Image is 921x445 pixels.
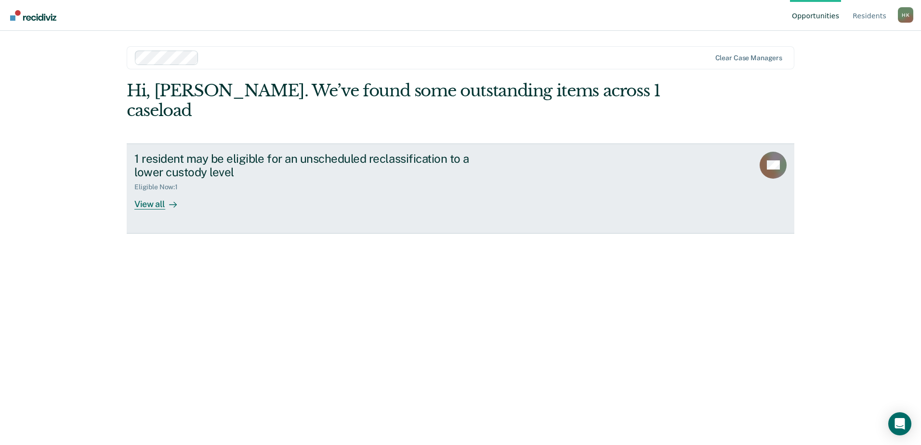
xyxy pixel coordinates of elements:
div: Open Intercom Messenger [888,412,911,435]
div: 1 resident may be eligible for an unscheduled reclassification to a lower custody level [134,152,473,180]
button: Profile dropdown button [898,7,913,23]
img: Recidiviz [10,10,56,21]
a: 1 resident may be eligible for an unscheduled reclassification to a lower custody levelEligible N... [127,144,794,234]
div: Clear case managers [715,54,782,62]
div: View all [134,191,188,210]
div: H K [898,7,913,23]
div: Eligible Now : 1 [134,183,185,191]
div: Hi, [PERSON_NAME]. We’ve found some outstanding items across 1 caseload [127,81,661,120]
